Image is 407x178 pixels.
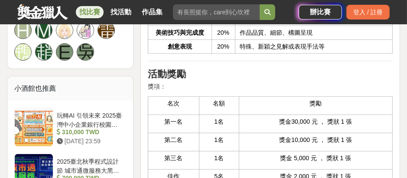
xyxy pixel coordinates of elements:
[244,154,388,163] p: 獎金 5,000 元 ， 獎狀 1 張
[235,40,392,53] td: 特殊、新穎之見解或表現手法等
[57,137,123,146] div: [DATE] 23:59
[7,76,133,101] div: 小酒館也推薦
[204,135,234,145] p: 1名
[204,117,234,126] p: 1名
[153,154,195,163] p: 第三名
[14,43,32,61] a: 鴨
[153,99,195,108] p: 名次
[244,99,388,108] p: 獎勵
[244,135,388,145] p: 獎金10,000 元 ， 獎狀 1 張
[14,108,126,147] a: 玩轉AI 引領未來 2025臺灣中小企業銀行校園金融科技創意挑戰賽 310,000 TWD [DATE] 23:59
[173,4,260,20] input: 有長照挺你，care到心坎裡！青春出手，拍出照顧 影音徵件活動
[35,43,52,61] a: 趙
[204,154,234,163] p: 1名
[107,6,135,18] a: 找活動
[148,40,212,53] th: 創意表現
[138,6,166,18] a: 作品集
[244,117,388,126] p: 獎金30,000 元 ， 獎狀 1 張
[235,26,392,40] td: 作品品質、細節、構圖呈現
[56,43,73,61] a: E
[35,22,52,39] a: M
[77,22,94,39] img: Avatar
[56,22,73,39] img: Avatar
[148,26,212,40] th: 美術技巧與完成度
[153,117,195,126] p: 第一名
[299,5,342,20] a: 辦比賽
[346,5,390,20] div: 登入 / 註冊
[212,40,235,53] td: 20%
[77,43,94,61] a: 吳
[57,111,123,128] div: 玩轉AI 引領未來 2025臺灣中小企業銀行校園金融科技創意挑戰賽
[57,128,123,137] div: 310,000 TWD
[153,135,195,145] p: 第二名
[98,22,115,39] a: 雷
[212,26,235,40] td: 20%
[14,22,32,39] a: H
[76,6,104,18] a: 找比賽
[148,69,186,79] strong: 活動獎勵
[57,157,123,174] div: 2025臺北秋季程式設計節 城市通微服務大黑客松
[148,82,393,91] p: 獎項：
[204,99,234,108] p: 名額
